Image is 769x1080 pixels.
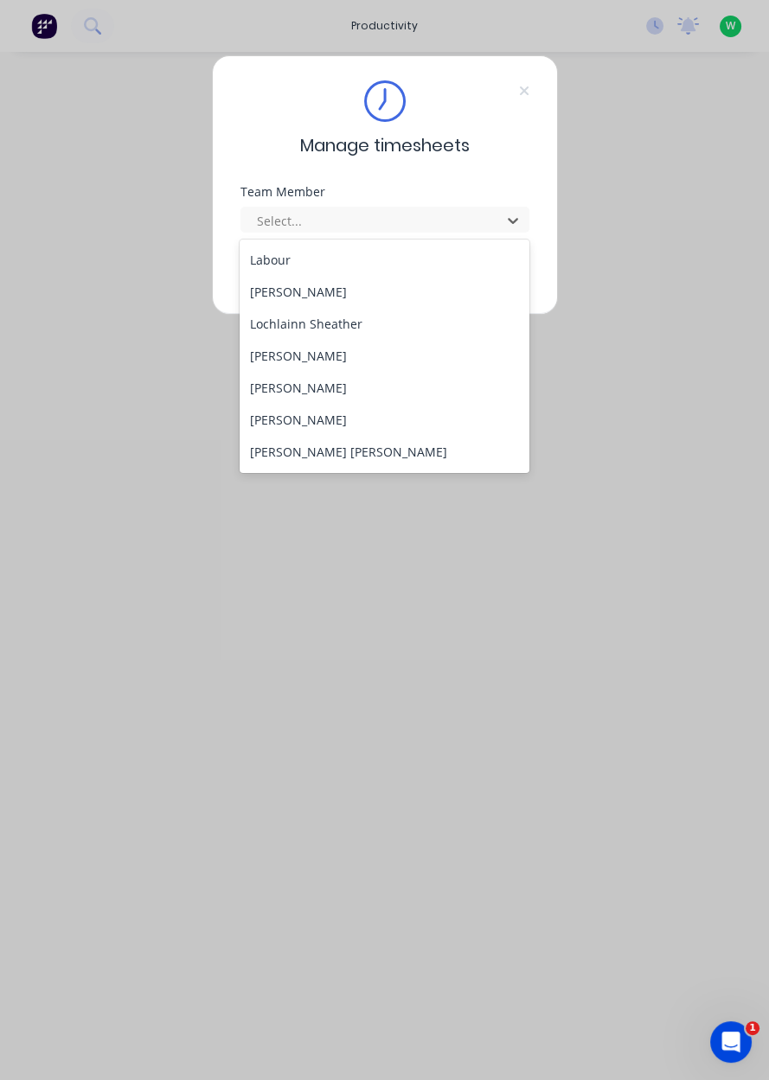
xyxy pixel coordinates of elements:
[240,340,529,372] div: [PERSON_NAME]
[710,1021,752,1063] iframe: Intercom live chat
[240,244,529,276] div: Labour
[300,132,470,158] span: Manage timesheets
[240,308,529,340] div: Lochlainn Sheather
[240,404,529,436] div: [PERSON_NAME]
[746,1021,759,1035] span: 1
[240,276,529,308] div: [PERSON_NAME]
[240,186,529,198] div: Team Member
[240,372,529,404] div: [PERSON_NAME]
[240,468,529,500] div: [PERSON_NAME]
[240,436,529,468] div: [PERSON_NAME] [PERSON_NAME]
